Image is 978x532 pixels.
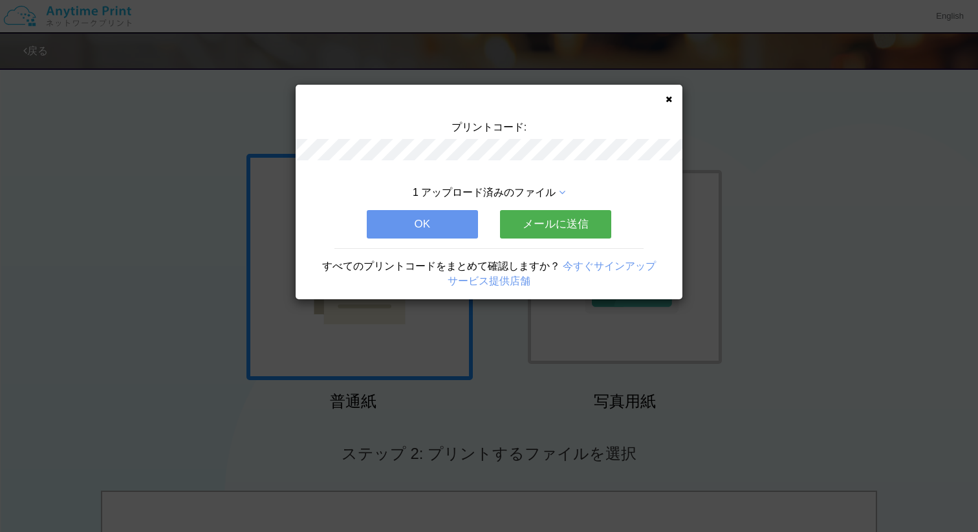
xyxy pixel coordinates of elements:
[448,275,530,286] a: サービス提供店舗
[451,122,527,133] span: プリントコード:
[367,210,478,239] button: OK
[563,261,656,271] a: 今すぐサインアップ
[500,210,611,239] button: メールに送信
[413,187,556,198] span: 1 アップロード済みのファイル
[322,261,560,271] span: すべてのプリントコードをまとめて確認しますか？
